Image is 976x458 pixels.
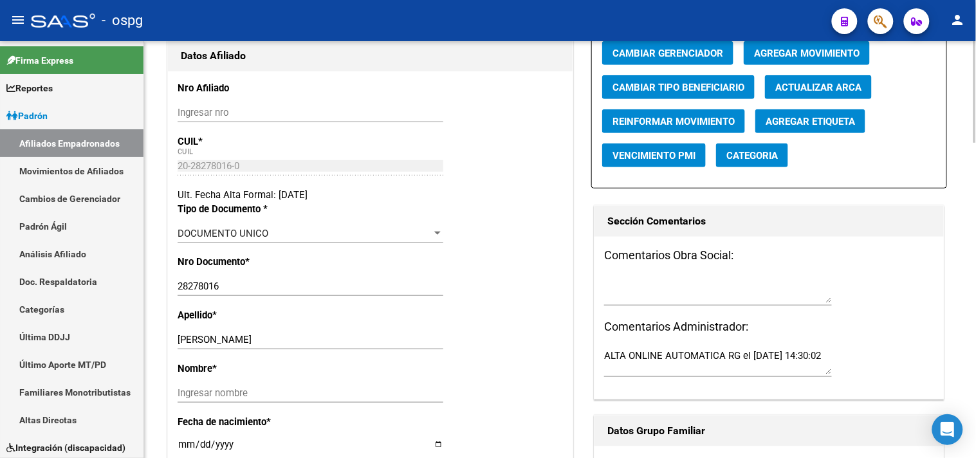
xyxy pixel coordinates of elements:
button: Vencimiento PMI [602,143,706,167]
span: Firma Express [6,53,73,68]
mat-icon: person [950,12,966,28]
button: Reinformar Movimiento [602,109,745,133]
button: Agregar Movimiento [744,41,870,65]
p: CUIL [178,134,293,149]
span: Padrón [6,109,48,123]
span: Agregar Etiqueta [766,116,855,127]
p: Nombre [178,362,293,376]
span: Agregar Movimiento [754,48,860,59]
p: Tipo de Documento * [178,202,293,216]
mat-icon: menu [10,12,26,28]
p: Fecha de nacimiento [178,415,293,429]
h1: Datos Grupo Familiar [607,421,931,441]
h3: Comentarios Administrador: [604,318,934,336]
span: Cambiar Tipo Beneficiario [612,82,744,93]
span: Vencimiento PMI [612,150,695,161]
button: Cambiar Tipo Beneficiario [602,75,755,99]
p: Nro Afiliado [178,81,293,95]
button: Categoria [716,143,788,167]
p: Apellido [178,308,293,322]
span: - ospg [102,6,143,35]
button: Agregar Etiqueta [755,109,865,133]
span: Cambiar Gerenciador [612,48,723,59]
button: Actualizar ARCA [765,75,872,99]
div: Open Intercom Messenger [932,414,963,445]
h1: Sección Comentarios [607,211,931,232]
span: Categoria [726,150,778,161]
p: Nro Documento [178,255,293,269]
span: DOCUMENTO UNICO [178,228,268,239]
span: Integración (discapacidad) [6,441,125,455]
h1: Datos Afiliado [181,46,560,66]
span: Actualizar ARCA [775,82,861,93]
h3: Comentarios Obra Social: [604,246,934,264]
div: Ult. Fecha Alta Formal: [DATE] [178,188,563,202]
button: Cambiar Gerenciador [602,41,733,65]
span: Reinformar Movimiento [612,116,735,127]
span: Reportes [6,81,53,95]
